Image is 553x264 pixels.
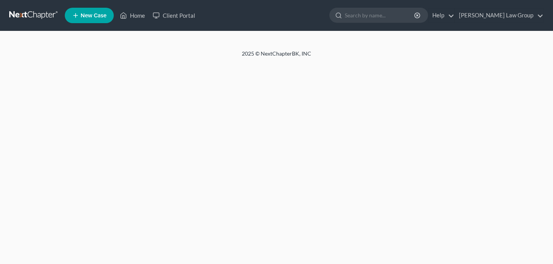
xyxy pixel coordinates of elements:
input: Search by name... [345,8,415,22]
span: New Case [81,13,106,19]
a: Client Portal [149,8,199,22]
a: [PERSON_NAME] Law Group [455,8,543,22]
a: Help [428,8,454,22]
div: 2025 © NextChapterBK, INC [57,50,496,64]
a: Home [116,8,149,22]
